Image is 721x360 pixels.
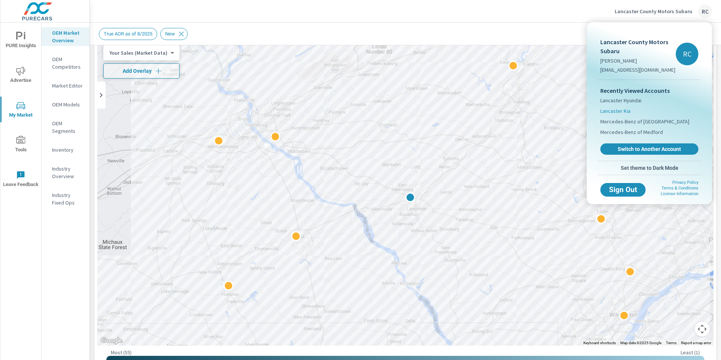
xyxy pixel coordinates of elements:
[600,118,689,125] span: Mercedes-Benz of [GEOGRAPHIC_DATA]
[600,97,641,104] span: Lancaster Hyundai
[600,165,698,171] span: Set theme to Dark Mode
[672,180,698,185] a: Privacy Policy
[600,128,663,136] span: Mercedes-Benz of Medford
[600,86,698,95] p: Recently Viewed Accounts
[597,161,701,175] button: Set theme to Dark Mode
[661,191,698,196] a: License Information
[676,43,698,65] div: RC
[600,143,698,155] a: Switch to Another Account
[600,66,676,74] p: [EMAIL_ADDRESS][DOMAIN_NAME]
[606,186,640,193] span: Sign Out
[600,183,646,197] button: Sign Out
[600,57,676,65] p: [PERSON_NAME]
[600,37,676,55] p: Lancaster County Motors Subaru
[661,186,698,191] a: Terms & Conditions
[604,146,694,152] span: Switch to Another Account
[600,107,630,115] span: Lancaster Kia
